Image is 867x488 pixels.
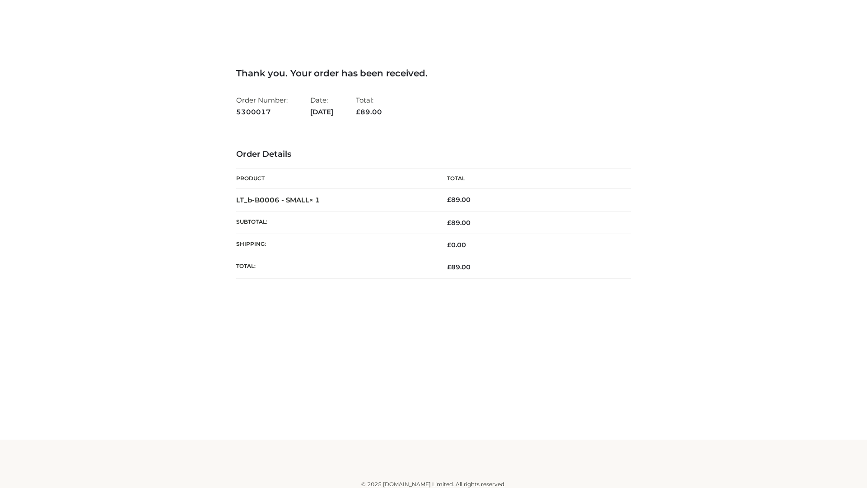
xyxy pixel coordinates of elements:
[356,92,382,120] li: Total:
[447,241,451,249] span: £
[447,241,466,249] bdi: 0.00
[447,196,451,204] span: £
[310,106,333,118] strong: [DATE]
[447,196,471,204] bdi: 89.00
[447,219,451,227] span: £
[309,196,320,204] strong: × 1
[236,92,288,120] li: Order Number:
[236,234,433,256] th: Shipping:
[236,196,320,204] strong: LT_b-B0006 - SMALL
[236,169,433,189] th: Product
[447,263,451,271] span: £
[356,108,382,116] span: 89.00
[310,92,333,120] li: Date:
[433,169,631,189] th: Total
[447,219,471,227] span: 89.00
[236,106,288,118] strong: 5300017
[236,68,631,79] h3: Thank you. Your order has been received.
[236,150,631,160] h3: Order Details
[447,263,471,271] span: 89.00
[236,256,433,278] th: Total:
[236,211,433,234] th: Subtotal:
[356,108,360,116] span: £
